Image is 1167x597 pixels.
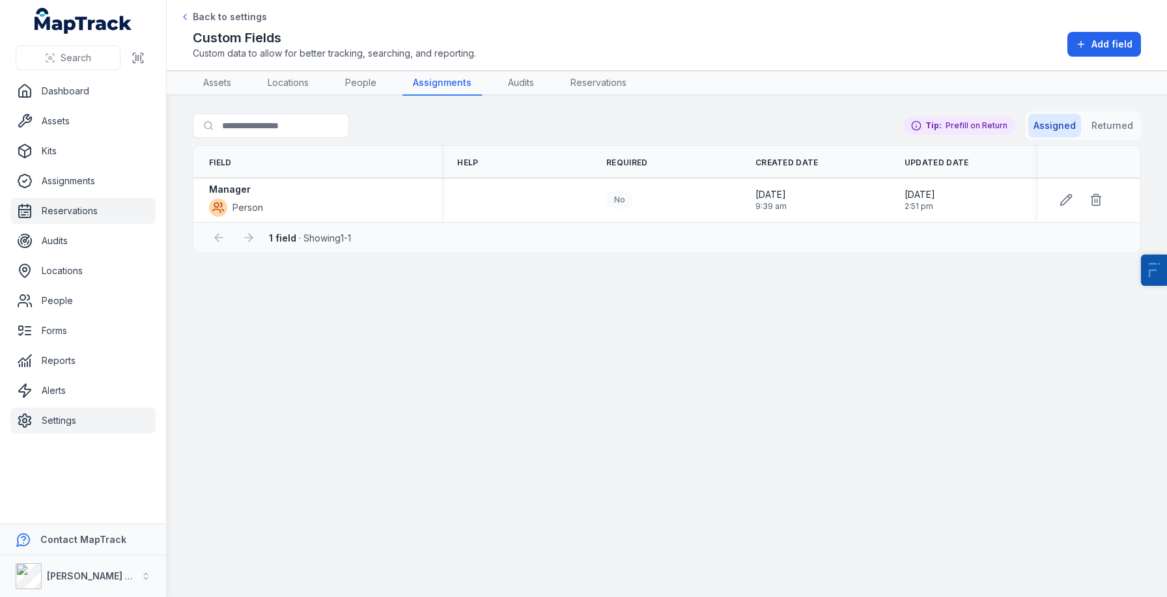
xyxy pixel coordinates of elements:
[905,188,935,201] span: [DATE]
[606,158,647,168] span: Required
[925,120,942,131] strong: Tip:
[498,71,544,96] a: Audits
[10,138,156,164] a: Kits
[10,228,156,254] a: Audits
[402,71,482,96] a: Assignments
[755,188,787,201] span: [DATE]
[269,232,296,243] strong: 1 field
[10,258,156,284] a: Locations
[257,71,319,96] a: Locations
[457,158,478,168] span: Help
[209,158,232,168] span: Field
[232,201,263,214] span: Person
[905,158,969,168] span: Updated Date
[1028,114,1081,137] button: Assigned
[755,158,819,168] span: Created Date
[905,188,935,212] time: 02/06/2025, 2:51:03 pm
[10,198,156,224] a: Reservations
[905,201,935,212] span: 2:51 pm
[61,51,91,64] span: Search
[35,8,132,34] a: MapTrack
[10,78,156,104] a: Dashboard
[16,46,120,70] button: Search
[193,71,242,96] a: Assets
[209,183,251,196] strong: Manager
[1086,114,1138,137] button: Returned
[10,108,156,134] a: Assets
[335,71,387,96] a: People
[180,10,267,23] a: Back to settings
[193,29,476,47] h2: Custom Fields
[10,378,156,404] a: Alerts
[755,201,787,212] span: 9:39 am
[10,288,156,314] a: People
[755,188,787,212] time: 13/12/2024, 9:39:57 am
[193,10,267,23] span: Back to settings
[606,191,633,209] div: No
[1091,38,1132,51] span: Add field
[10,168,156,194] a: Assignments
[269,232,351,243] span: · Showing 1 - 1
[1067,32,1141,57] button: Add field
[10,408,156,434] a: Settings
[193,47,476,60] span: Custom data to allow for better tracking, searching, and reporting.
[47,570,154,581] strong: [PERSON_NAME] Group
[10,318,156,344] a: Forms
[560,71,637,96] a: Reservations
[10,348,156,374] a: Reports
[903,117,1015,135] div: Prefill on Return
[40,534,126,545] strong: Contact MapTrack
